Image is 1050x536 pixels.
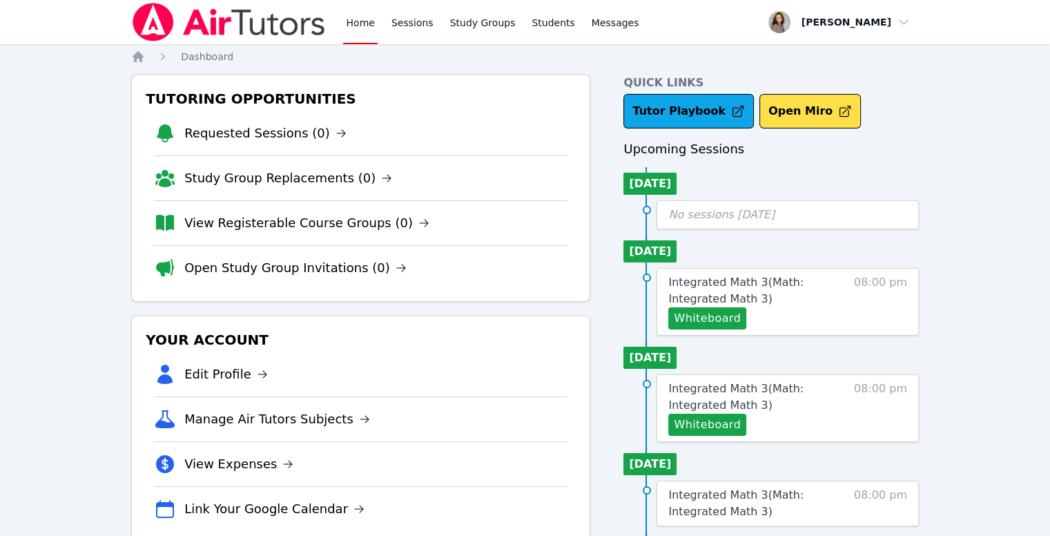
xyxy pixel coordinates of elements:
span: No sessions [DATE] [668,208,775,221]
h3: Upcoming Sessions [623,140,919,159]
a: Requested Sessions (0) [184,124,347,143]
a: Edit Profile [184,365,268,384]
span: Integrated Math 3 ( Math: Integrated Math 3 ) [668,488,804,518]
span: Integrated Math 3 ( Math: Integrated Math 3 ) [668,382,804,412]
li: [DATE] [623,173,677,195]
a: Integrated Math 3(Math: Integrated Math 3) [668,381,847,414]
span: 08:00 pm [854,487,907,520]
a: View Registerable Course Groups (0) [184,213,429,233]
a: Open Study Group Invitations (0) [184,258,407,278]
nav: Breadcrumb [131,50,919,64]
a: Integrated Math 3(Math: Integrated Math 3) [668,274,847,307]
span: 08:00 pm [854,381,907,436]
span: Messages [592,16,639,30]
span: Integrated Math 3 ( Math: Integrated Math 3 ) [668,276,804,305]
a: View Expenses [184,454,293,474]
button: Whiteboard [668,414,746,436]
li: [DATE] [623,240,677,262]
a: Tutor Playbook [623,94,754,128]
h3: Your Account [143,327,579,352]
a: Link Your Google Calendar [184,499,364,519]
li: [DATE] [623,347,677,369]
h4: Quick Links [623,75,919,91]
button: Open Miro [759,94,861,128]
button: Whiteboard [668,307,746,329]
a: Dashboard [181,50,233,64]
a: Integrated Math 3(Math: Integrated Math 3) [668,487,847,520]
span: Dashboard [181,51,233,62]
a: Study Group Replacements (0) [184,169,392,188]
img: Air Tutors [131,3,327,41]
span: 08:00 pm [854,274,907,329]
h3: Tutoring Opportunities [143,86,579,111]
li: [DATE] [623,453,677,475]
a: Manage Air Tutors Subjects [184,410,370,429]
